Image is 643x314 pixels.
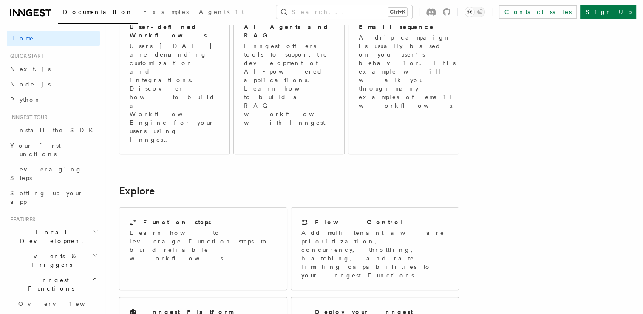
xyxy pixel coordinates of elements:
a: Explore [119,185,155,197]
p: Inngest offers tools to support the development of AI-powered applications. Learn how to build a ... [244,42,335,127]
a: Python [7,92,100,107]
button: Local Development [7,225,100,248]
button: Events & Triggers [7,248,100,272]
span: Features [7,216,35,223]
span: Documentation [63,9,133,15]
span: Quick start [7,53,44,60]
a: Leveraging Steps [7,162,100,186]
a: Contact sales [499,5,577,19]
a: AgentKit [194,3,249,23]
p: Users [DATE] are demanding customization and integrations. Discover how to build a Workflow Engin... [130,42,219,144]
span: Install the SDK [10,127,98,134]
h2: Email sequence [359,23,434,31]
a: Next.js [7,61,100,77]
button: Search...Ctrl+K [276,5,412,19]
span: Events & Triggers [7,252,93,269]
span: Node.js [10,81,51,88]
span: Python [10,96,41,103]
span: Leveraging Steps [10,166,82,181]
p: Add multi-tenant aware prioritization, concurrency, throttling, batching, and rate limiting capab... [301,228,448,280]
a: Your first Functions [7,138,100,162]
span: AgentKit [199,9,244,15]
span: Home [10,34,34,43]
h2: AI Agents and RAG [244,23,335,40]
span: Examples [143,9,189,15]
a: Flow ControlAdd multi-tenant aware prioritization, concurrency, throttling, batching, and rate li... [291,207,459,290]
span: Overview [18,300,106,307]
a: Email sequenceA drip campaign is usually based on your user's behavior. This example will walk yo... [348,12,459,154]
a: Function stepsLearn how to leverage Function steps to build reliable workflows. [119,207,287,290]
h2: Function steps [143,218,211,226]
span: Next.js [10,66,51,72]
a: Node.js [7,77,100,92]
h2: Flow Control [315,218,403,226]
p: A drip campaign is usually based on your user's behavior. This example will walk you through many... [359,33,459,110]
a: Sign Up [580,5,636,19]
span: Inngest Functions [7,276,92,293]
a: AI Agents and RAGInngest offers tools to support the development of AI-powered applications. Lear... [233,12,344,154]
span: Your first Functions [10,142,61,157]
span: Setting up your app [10,190,83,205]
a: Documentation [58,3,138,24]
button: Inngest Functions [7,272,100,296]
a: User-defined WorkflowsUsers [DATE] are demanding customization and integrations. Discover how to ... [119,12,230,154]
a: Examples [138,3,194,23]
a: Setting up your app [7,186,100,209]
span: Local Development [7,228,93,245]
a: Install the SDK [7,123,100,138]
p: Learn how to leverage Function steps to build reliable workflows. [130,228,277,263]
kbd: Ctrl+K [388,8,407,16]
a: Home [7,31,100,46]
span: Inngest tour [7,114,48,121]
h2: User-defined Workflows [130,23,219,40]
button: Toggle dark mode [465,7,485,17]
a: Overview [15,296,100,311]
